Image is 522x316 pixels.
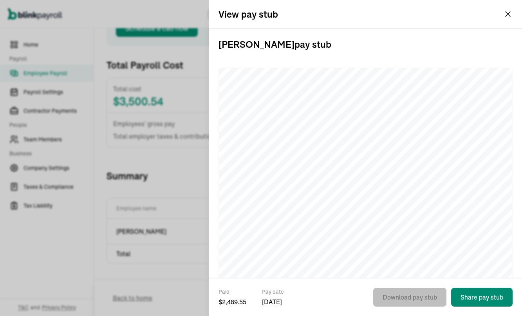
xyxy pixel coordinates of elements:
button: Download pay stub [373,288,446,307]
span: [DATE] [262,297,284,307]
span: Paid [219,288,246,296]
button: Share pay stub [451,288,513,307]
span: $ 2,489.55 [219,297,246,307]
h2: View pay stub [219,8,278,20]
span: Pay date [262,288,284,296]
h3: [PERSON_NAME] pay stub [219,29,513,60]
